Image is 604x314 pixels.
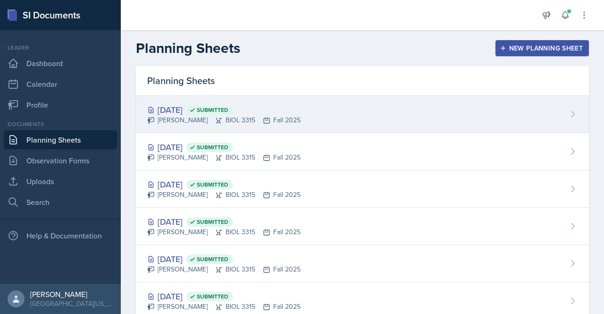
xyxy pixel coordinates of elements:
[136,170,589,208] a: [DATE] Submitted [PERSON_NAME]BIOL 3315Fall 2025
[4,43,117,52] div: Leader
[147,253,301,265] div: [DATE]
[136,245,589,282] a: [DATE] Submitted [PERSON_NAME]BIOL 3315Fall 2025
[4,130,117,149] a: Planning Sheets
[197,255,228,263] span: Submitted
[147,264,301,274] div: [PERSON_NAME] BIOL 3315 Fall 2025
[136,133,589,170] a: [DATE] Submitted [PERSON_NAME]BIOL 3315Fall 2025
[502,44,583,52] div: New Planning Sheet
[495,40,589,56] button: New Planning Sheet
[197,218,228,226] span: Submitted
[136,40,240,57] h2: Planning Sheets
[147,103,301,116] div: [DATE]
[147,215,301,228] div: [DATE]
[197,181,228,188] span: Submitted
[147,115,301,125] div: [PERSON_NAME] BIOL 3315 Fall 2025
[4,172,117,191] a: Uploads
[4,226,117,245] div: Help & Documentation
[4,95,117,114] a: Profile
[136,208,589,245] a: [DATE] Submitted [PERSON_NAME]BIOL 3315Fall 2025
[30,289,113,299] div: [PERSON_NAME]
[147,227,301,237] div: [PERSON_NAME] BIOL 3315 Fall 2025
[30,299,113,308] div: [GEOGRAPHIC_DATA][US_STATE]
[4,54,117,73] a: Dashboard
[4,193,117,212] a: Search
[197,144,228,151] span: Submitted
[147,190,301,200] div: [PERSON_NAME] BIOL 3315 Fall 2025
[197,293,228,300] span: Submitted
[147,290,301,303] div: [DATE]
[136,96,589,133] a: [DATE] Submitted [PERSON_NAME]BIOL 3315Fall 2025
[147,178,301,191] div: [DATE]
[4,120,117,128] div: Documents
[147,302,301,312] div: [PERSON_NAME] BIOL 3315 Fall 2025
[147,141,301,153] div: [DATE]
[136,66,589,96] div: Planning Sheets
[4,151,117,170] a: Observation Forms
[147,153,301,162] div: [PERSON_NAME] BIOL 3315 Fall 2025
[4,75,117,93] a: Calendar
[197,106,228,114] span: Submitted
